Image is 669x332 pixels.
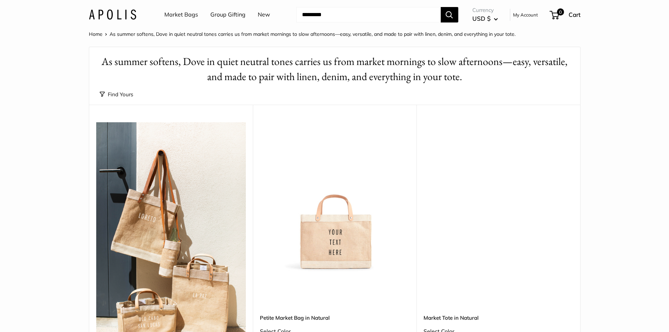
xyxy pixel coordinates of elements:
[424,122,573,272] a: description_Make it yours with custom printed text.description_The Original Market bag in its 4 n...
[89,31,103,37] a: Home
[164,9,198,20] a: Market Bags
[260,122,409,272] img: Petite Market Bag in Natural
[472,13,498,24] button: USD $
[260,122,409,272] a: Petite Market Bag in Naturaldescription_Effortless style that elevates every moment
[569,11,581,18] span: Cart
[210,9,245,20] a: Group Gifting
[441,7,458,22] button: Search
[550,9,581,20] a: 0 Cart
[296,7,441,22] input: Search...
[89,30,516,39] nav: Breadcrumb
[100,90,133,99] button: Find Yours
[110,31,516,37] span: As summer softens, Dove in quiet neutral tones carries us from market mornings to slow afternoons...
[100,54,570,84] h1: As summer softens, Dove in quiet neutral tones carries us from market mornings to slow afternoons...
[89,9,136,20] img: Apolis
[472,5,498,15] span: Currency
[557,8,564,15] span: 0
[260,314,409,322] a: Petite Market Bag in Natural
[258,9,270,20] a: New
[513,11,538,19] a: My Account
[472,15,491,22] span: USD $
[424,314,573,322] a: Market Tote in Natural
